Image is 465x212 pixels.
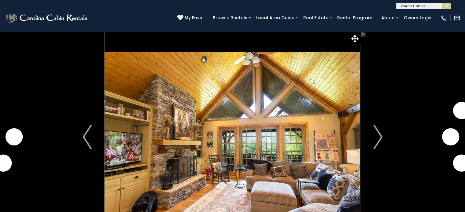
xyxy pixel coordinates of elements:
a: Owner Login [401,13,434,23]
a: Local Area Guide [253,13,297,23]
img: White-1-2.png [5,12,89,24]
a: Browse Rentals [210,13,250,23]
a: About [378,13,398,23]
img: mail-regular-white.png [454,15,460,21]
a: Rental Program [334,13,375,23]
a: Real Estate [300,13,331,23]
img: phone-regular-white.png [441,15,447,21]
img: arrow [83,125,92,149]
span: My Favs [185,15,202,21]
img: arrow [373,125,382,149]
a: My Favs [177,15,204,21]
